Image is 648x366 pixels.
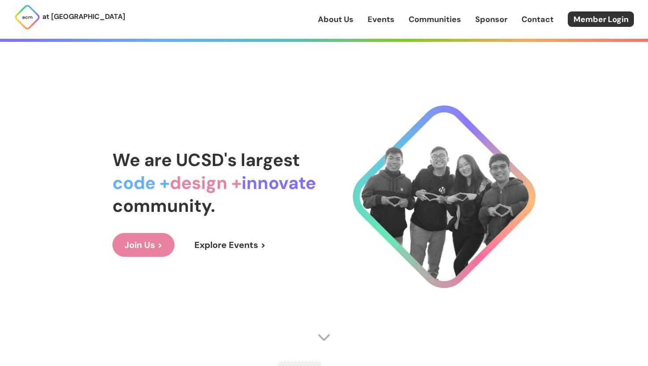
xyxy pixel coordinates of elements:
[112,148,300,171] span: We are UCSD's largest
[409,14,461,25] a: Communities
[182,233,278,257] a: Explore Events >
[112,171,170,194] span: code +
[475,14,507,25] a: Sponsor
[112,233,175,257] a: Join Us >
[242,171,316,194] span: innovate
[368,14,395,25] a: Events
[353,105,536,288] img: Cool Logo
[14,4,125,30] a: at [GEOGRAPHIC_DATA]
[14,4,41,30] img: ACM Logo
[170,171,242,194] span: design +
[42,11,125,22] p: at [GEOGRAPHIC_DATA]
[317,331,331,344] img: Scroll Arrow
[568,11,634,27] a: Member Login
[112,194,215,217] span: community.
[521,14,554,25] a: Contact
[318,14,354,25] a: About Us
